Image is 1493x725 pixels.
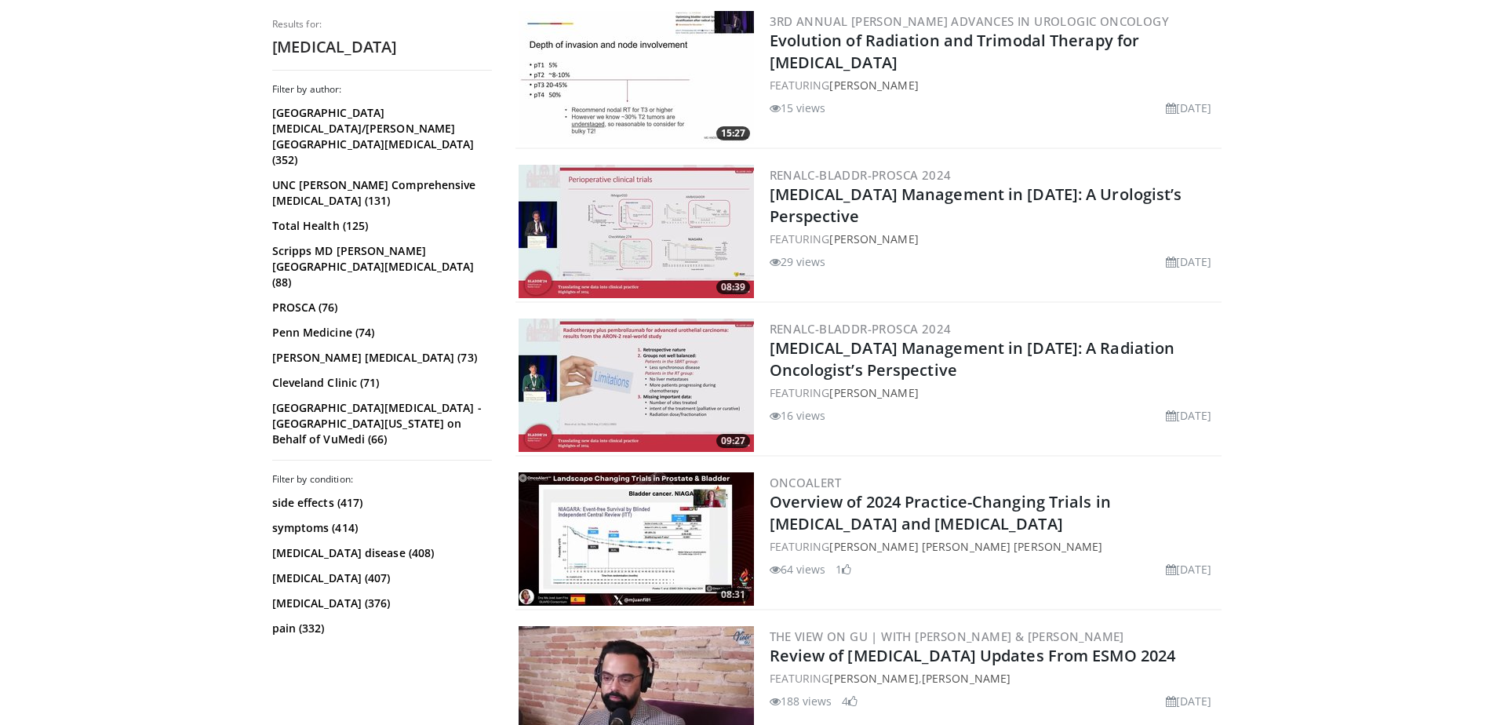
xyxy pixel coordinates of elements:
[770,384,1218,401] div: FEATURING
[272,596,488,611] a: [MEDICAL_DATA] (376)
[1166,693,1212,709] li: [DATE]
[272,218,488,234] a: Total Health (125)
[272,520,488,536] a: symptoms (414)
[770,561,826,577] li: 64 views
[272,177,488,209] a: UNC [PERSON_NAME] Comprehensive [MEDICAL_DATA] (131)
[272,375,488,391] a: Cleveland Clinic (71)
[829,78,918,93] a: [PERSON_NAME]
[770,231,1218,247] div: FEATURING
[770,184,1182,227] a: [MEDICAL_DATA] Management in [DATE]: A Urologist’s Perspective
[272,325,488,341] a: Penn Medicine (74)
[519,472,754,606] a: 08:31
[519,11,754,144] a: 15:27
[829,671,918,686] a: [PERSON_NAME]
[519,165,754,298] a: 08:39
[770,13,1170,29] a: 3rd Annual [PERSON_NAME] Advances In Urologic Oncology
[1166,561,1212,577] li: [DATE]
[1166,253,1212,270] li: [DATE]
[519,319,754,452] a: 09:27
[272,350,488,366] a: [PERSON_NAME] [MEDICAL_DATA] (73)
[716,280,750,294] span: 08:39
[519,11,754,144] img: 15ad4c9f-d4af-4b0e-8567-6cc673462317.300x170_q85_crop-smart_upscale.jpg
[519,165,754,298] img: bc263692-2f99-4ee1-83a7-106887b88b25.300x170_q85_crop-smart_upscale.jpg
[272,545,488,561] a: [MEDICAL_DATA] disease (408)
[272,621,488,636] a: pain (332)
[770,321,952,337] a: RENALC-BLADDR-PROSCA 2024
[272,300,488,315] a: PROSCA (76)
[272,83,492,96] h3: Filter by author:
[770,475,842,490] a: OncoAlert
[770,628,1124,644] a: The View on GU | with [PERSON_NAME] & [PERSON_NAME]
[770,491,1111,534] a: Overview of 2024 Practice-Changing Trials in [MEDICAL_DATA] and [MEDICAL_DATA]
[272,37,492,57] h2: [MEDICAL_DATA]
[272,400,488,447] a: [GEOGRAPHIC_DATA][MEDICAL_DATA] - [GEOGRAPHIC_DATA][US_STATE] on Behalf of VuMedi (66)
[770,30,1140,73] a: Evolution of Radiation and Trimodal Therapy for [MEDICAL_DATA]
[716,588,750,602] span: 08:31
[716,434,750,448] span: 09:27
[922,671,1011,686] a: [PERSON_NAME]
[770,337,1175,381] a: [MEDICAL_DATA] Management in [DATE]: A Radiation Oncologist’s Perspective
[770,538,1218,555] div: FEATURING
[770,100,826,116] li: 15 views
[842,693,858,709] li: 4
[836,561,851,577] li: 1
[272,495,488,511] a: side effects (417)
[272,105,488,168] a: [GEOGRAPHIC_DATA][MEDICAL_DATA]/[PERSON_NAME][GEOGRAPHIC_DATA][MEDICAL_DATA] (352)
[1166,100,1212,116] li: [DATE]
[770,670,1218,687] div: FEATURING ,
[770,645,1176,666] a: Review of [MEDICAL_DATA] Updates From ESMO 2024
[770,167,952,183] a: RENALC-BLADDR-PROSCA 2024
[519,472,754,606] img: f124090a-dc09-4634-b9b4-b28c2fe036ea.300x170_q85_crop-smart_upscale.jpg
[272,243,488,290] a: Scripps MD [PERSON_NAME][GEOGRAPHIC_DATA][MEDICAL_DATA] (88)
[272,570,488,586] a: [MEDICAL_DATA] (407)
[519,319,754,452] img: f1010341-9092-458d-af61-948e4816a10f.300x170_q85_crop-smart_upscale.jpg
[770,253,826,270] li: 29 views
[272,473,492,486] h3: Filter by condition:
[272,18,492,31] p: Results for:
[829,539,1102,554] a: [PERSON_NAME] [PERSON_NAME] [PERSON_NAME]
[829,231,918,246] a: [PERSON_NAME]
[829,385,918,400] a: [PERSON_NAME]
[716,126,750,140] span: 15:27
[1166,407,1212,424] li: [DATE]
[770,407,826,424] li: 16 views
[770,693,832,709] li: 188 views
[770,77,1218,93] div: FEATURING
